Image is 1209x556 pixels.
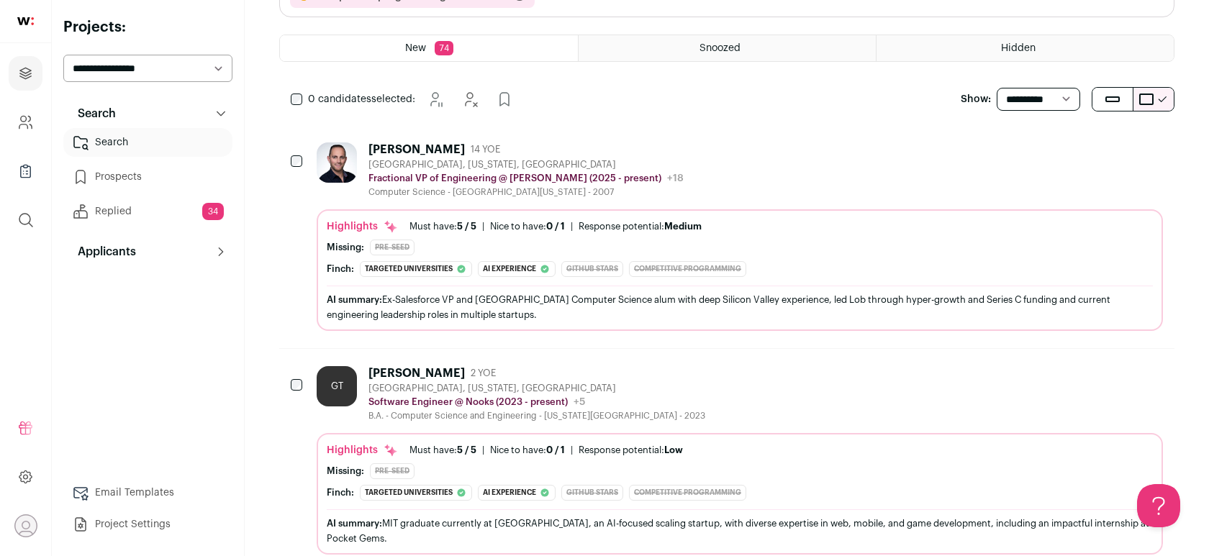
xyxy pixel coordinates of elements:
a: GT [PERSON_NAME] 2 YOE [GEOGRAPHIC_DATA], [US_STATE], [GEOGRAPHIC_DATA] Software Engineer @ Nooks... [317,366,1163,555]
span: 5 / 5 [457,222,476,231]
div: Computer Science - [GEOGRAPHIC_DATA][US_STATE] - 2007 [368,186,684,198]
a: Projects [9,56,42,91]
div: Github stars [561,261,623,277]
span: +5 [574,397,585,407]
span: 0 / 1 [546,445,565,455]
div: Finch: [327,487,354,498]
button: Search [63,99,232,128]
span: Low [664,445,683,455]
a: Company and ATS Settings [9,105,42,140]
span: Snoozed [699,43,741,53]
a: [PERSON_NAME] 14 YOE [GEOGRAPHIC_DATA], [US_STATE], [GEOGRAPHIC_DATA] Fractional VP of Engineerin... [317,142,1163,331]
div: Pre-seed [370,463,415,479]
div: [GEOGRAPHIC_DATA], [US_STATE], [GEOGRAPHIC_DATA] [368,383,705,394]
div: Nice to have: [490,445,565,456]
p: Fractional VP of Engineering @ [PERSON_NAME] (2025 - present) [368,173,661,184]
a: Project Settings [63,510,232,539]
a: Email Templates [63,478,232,507]
button: Hide [456,85,484,114]
a: Replied34 [63,197,232,226]
div: Must have: [409,221,476,232]
span: 2 YOE [471,368,496,379]
a: Prospects [63,163,232,191]
span: selected: [308,92,415,106]
span: 0 / 1 [546,222,565,231]
img: 57e1a14f5673f4bd4d8e50f950429d8336c86971034ee0214914438be4b30343.jpg [317,142,357,183]
span: 0 candidates [308,94,371,104]
div: MIT graduate currently at [GEOGRAPHIC_DATA], an AI-focused scaling startup, with diverse expertis... [327,516,1153,546]
div: Highlights [327,219,398,234]
div: Targeted universities [360,485,472,501]
span: 14 YOE [471,144,500,155]
p: Applicants [69,243,136,260]
div: Finch: [327,263,354,275]
div: Ex-Salesforce VP and [GEOGRAPHIC_DATA] Computer Science alum with deep Silicon Valley experience,... [327,292,1153,322]
div: Nice to have: [490,221,565,232]
a: Hidden [877,35,1174,61]
span: New [405,43,426,53]
span: AI summary: [327,295,382,304]
div: Competitive programming [629,261,746,277]
div: Highlights [327,443,398,457]
div: Competitive programming [629,485,746,501]
div: Missing: [327,465,364,477]
div: Github stars [561,485,623,501]
iframe: Help Scout Beacon - Open [1137,484,1180,527]
div: GT [317,366,357,406]
a: Search [63,128,232,157]
span: 34 [202,203,224,220]
div: Targeted universities [360,261,472,277]
span: Medium [664,222,702,231]
div: [GEOGRAPHIC_DATA], [US_STATE], [GEOGRAPHIC_DATA] [368,159,684,170]
button: Open dropdown [14,514,37,537]
p: Show: [961,92,991,106]
div: B.A. - Computer Science and Engineering - [US_STATE][GEOGRAPHIC_DATA] - 2023 [368,410,705,421]
ul: | | [409,221,702,232]
p: Search [69,105,116,122]
ul: | | [409,445,683,456]
a: Snoozed [579,35,876,61]
div: Must have: [409,445,476,456]
button: Add to Prospects [490,85,519,114]
button: Applicants [63,237,232,266]
h2: Projects: [63,17,232,37]
div: [PERSON_NAME] [368,142,465,157]
span: Hidden [1001,43,1036,53]
span: AI summary: [327,519,382,528]
p: Software Engineer @ Nooks (2023 - present) [368,396,568,408]
button: Snooze [421,85,450,114]
div: Response potential: [579,445,683,456]
div: Ai experience [478,261,556,277]
span: +18 [667,173,684,183]
div: Pre-seed [370,240,415,255]
div: Ai experience [478,485,556,501]
img: wellfound-shorthand-0d5821cbd27db2630d0214b213865d53afaa358527fdda9d0ea32b1df1b89c2c.svg [17,17,34,25]
span: 5 / 5 [457,445,476,455]
div: Response potential: [579,221,702,232]
span: 74 [435,41,453,55]
a: Company Lists [9,154,42,188]
div: Missing: [327,242,364,253]
div: [PERSON_NAME] [368,366,465,380]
